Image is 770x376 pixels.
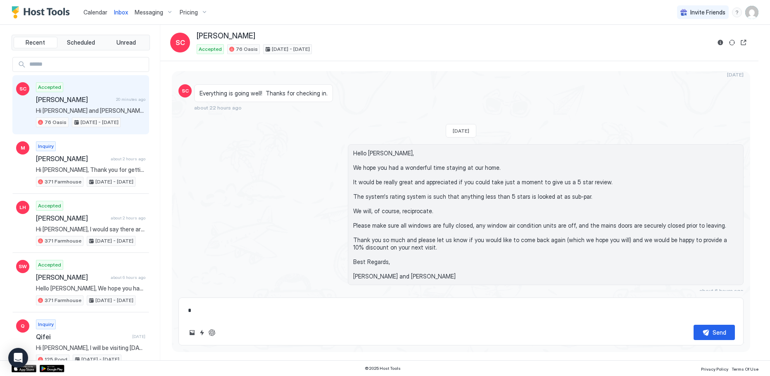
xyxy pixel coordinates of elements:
span: [DATE] - [DATE] [95,237,133,245]
span: Calendar [83,9,107,16]
span: [PERSON_NAME] [36,155,107,163]
span: [PERSON_NAME] [36,273,107,281]
span: Invite Friends [690,9,725,16]
span: [DATE] - [DATE] [81,356,119,363]
div: menu [732,7,742,17]
button: Recent [14,37,57,48]
a: Inbox [114,8,128,17]
span: SC [176,38,185,48]
span: [DATE] - [DATE] [95,297,133,304]
span: 125 Pond [45,356,67,363]
button: Open reservation [739,38,749,48]
span: Unread [116,39,136,46]
span: [DATE] [132,334,145,339]
span: Qifei [36,333,129,341]
span: Inquiry [38,321,54,328]
span: 371 Farmhouse [45,237,81,245]
span: M [21,144,25,152]
span: Scheduled [67,39,95,46]
span: Pricing [180,9,198,16]
span: Hi [PERSON_NAME], I will be visiting [DATE]-[DATE], I have a few question regarding your house -w... [36,344,145,352]
span: [PERSON_NAME] [36,95,113,104]
input: Input Field [26,57,149,71]
span: SC [19,85,26,93]
span: SC [182,87,189,95]
span: [DATE] - [DATE] [81,119,119,126]
span: about 2 hours ago [111,156,145,162]
span: Hi [PERSON_NAME] and [PERSON_NAME] - we had a wonderful stay. Of course happy to leave a 5-star r... [36,107,145,114]
span: 20 minutes ago [116,97,145,102]
span: Everything is going well! Thanks for checking in. [200,90,328,97]
button: Sync reservation [727,38,737,48]
span: Hello [PERSON_NAME], We hope you had a wonderful time staying at our home. It would be really gre... [36,285,145,292]
a: Privacy Policy [701,364,728,373]
span: about 6 hours ago [111,275,145,280]
button: Upload image [187,328,197,338]
button: Scheduled [59,37,103,48]
span: [DATE] [453,128,469,134]
span: © 2025 Host Tools [365,366,401,371]
span: Inbox [114,9,128,16]
span: Accepted [199,45,222,53]
span: 371 Farmhouse [45,178,81,186]
span: 76 Oasis [45,119,67,126]
span: Messaging [135,9,163,16]
span: [PERSON_NAME] [36,214,107,222]
span: [PERSON_NAME] [197,31,255,41]
a: App Store [12,365,36,372]
span: about 6 hours ago [699,288,744,294]
span: [DATE] - [DATE] [272,45,310,53]
span: about 2 hours ago [111,215,145,221]
a: Terms Of Use [732,364,758,373]
span: Recent [26,39,45,46]
span: SW [19,263,27,270]
div: tab-group [12,35,150,50]
a: Host Tools Logo [12,6,74,19]
span: Terms Of Use [732,366,758,371]
span: [DATE] - [DATE] [95,178,133,186]
button: ChatGPT Auto Reply [207,328,217,338]
div: User profile [745,6,758,19]
button: Reservation information [715,38,725,48]
span: 371 Farmhouse [45,297,81,304]
a: Google Play Store [40,365,64,372]
div: Send [713,328,726,337]
span: LH [19,204,26,211]
span: 76 Oasis [236,45,258,53]
span: Inquiry [38,143,54,150]
span: Accepted [38,261,61,269]
span: Hello [PERSON_NAME], We hope you had a wonderful time staying at our home. It would be really gre... [353,150,738,280]
button: Send [694,325,735,340]
span: Q [21,322,25,330]
button: Quick reply [197,328,207,338]
span: Privacy Policy [701,366,728,371]
a: Calendar [83,8,107,17]
span: Accepted [38,202,61,209]
div: Open Intercom Messenger [8,348,28,368]
span: about 22 hours ago [194,105,242,111]
span: Accepted [38,83,61,91]
span: Hi [PERSON_NAME], I would say there are a number of considerations including whether you have peo... [36,226,145,233]
button: Unread [104,37,148,48]
span: [DATE] [727,71,744,78]
span: Hi [PERSON_NAME], Thank you for getting in touch. For 36 people I would suggest our 2 largest hou... [36,166,145,174]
